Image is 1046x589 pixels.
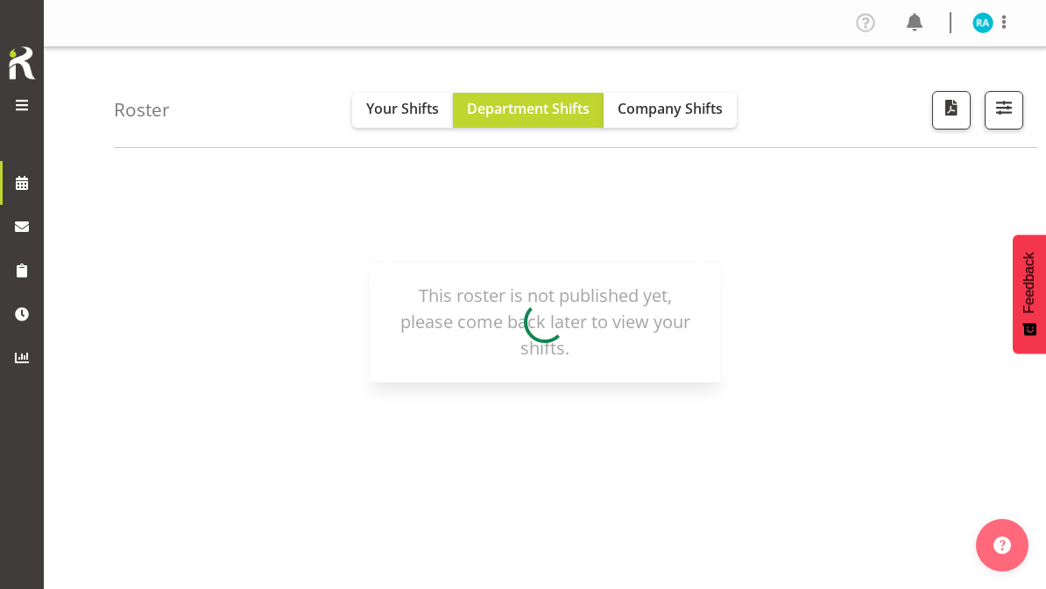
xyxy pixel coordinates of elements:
[993,536,1011,554] img: help-xxl-2.png
[604,93,737,128] button: Company Shifts
[352,93,453,128] button: Your Shifts
[972,12,993,33] img: rachna-anderson11498.jpg
[4,44,39,82] img: Rosterit icon logo
[114,100,170,120] h4: Roster
[366,99,439,118] span: Your Shifts
[985,91,1023,130] button: Filter Shifts
[467,99,590,118] span: Department Shifts
[1013,235,1046,354] button: Feedback - Show survey
[453,93,604,128] button: Department Shifts
[618,99,723,118] span: Company Shifts
[1021,252,1037,313] span: Feedback
[932,91,971,130] button: Download a PDF of the roster according to the set date range.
